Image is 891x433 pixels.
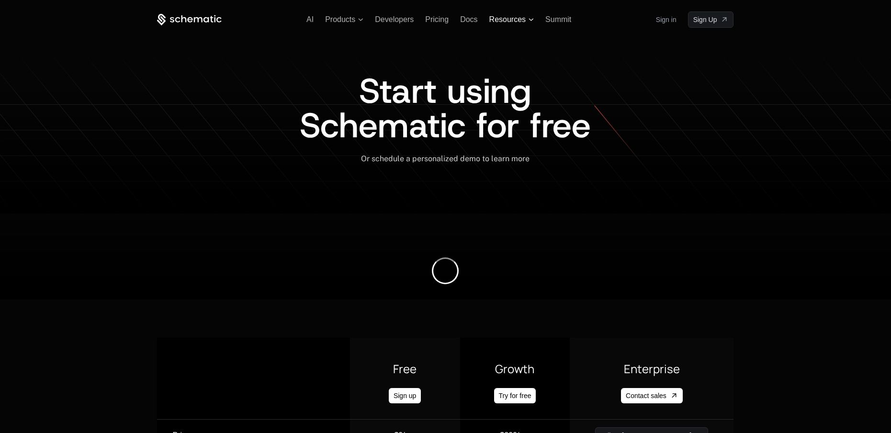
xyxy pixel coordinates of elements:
span: Enterprise [624,361,680,377]
span: Growth [495,361,534,377]
a: Pricing [425,15,449,23]
a: [object Object] [688,11,734,28]
a: AI [306,15,314,23]
a: Docs [460,15,477,23]
span: Or schedule a personalized demo to learn more [361,154,530,163]
a: Contact sales [621,388,683,403]
span: Free [393,361,417,377]
a: Sign in [656,12,677,27]
span: Sign Up [693,15,717,24]
a: Sign up [389,388,421,403]
a: Developers [375,15,414,23]
span: Start using Schematic for free [300,68,591,148]
span: Resources [489,15,526,24]
a: Try for free [494,388,536,403]
span: Products [325,15,355,24]
a: Summit [545,15,571,23]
